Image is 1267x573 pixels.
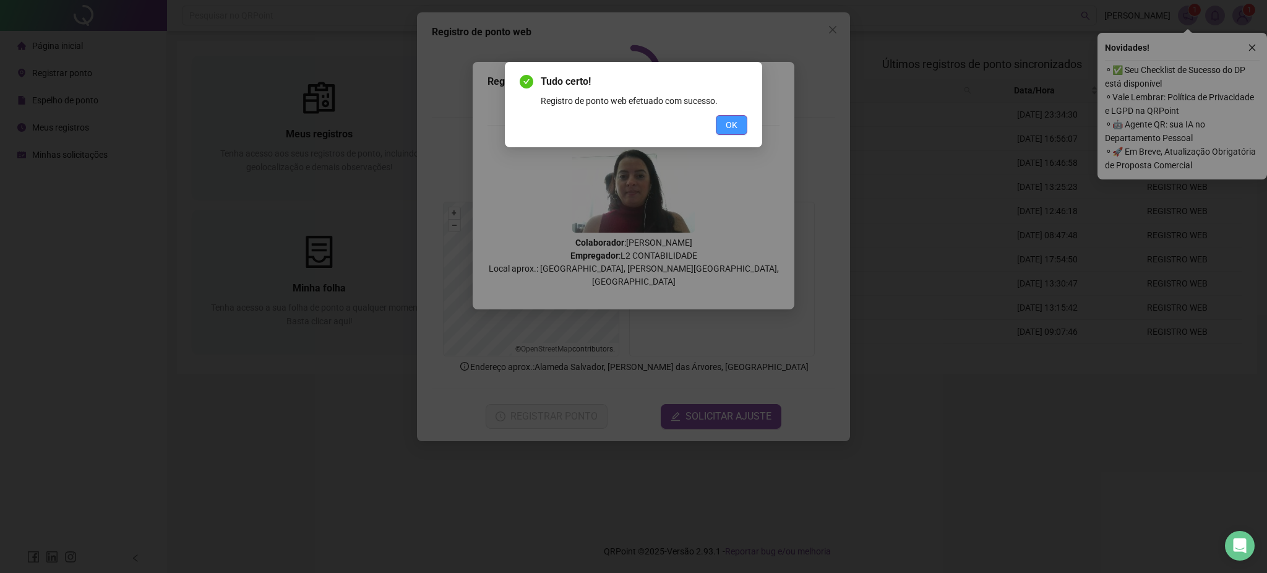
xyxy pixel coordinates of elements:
[520,75,533,88] span: check-circle
[541,94,747,108] div: Registro de ponto web efetuado com sucesso.
[1225,531,1255,561] div: Open Intercom Messenger
[541,74,747,89] span: Tudo certo!
[716,115,747,135] button: OK
[726,118,737,132] span: OK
